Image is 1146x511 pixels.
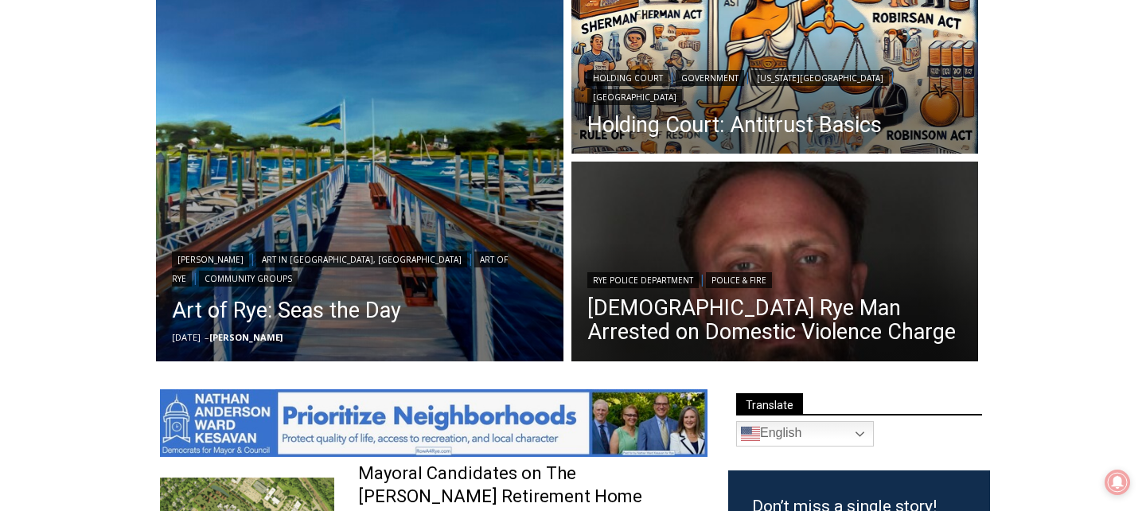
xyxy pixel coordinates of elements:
a: Police & Fire [706,272,772,288]
a: Holding Court [587,70,668,86]
a: [GEOGRAPHIC_DATA] [587,89,682,105]
a: [US_STATE][GEOGRAPHIC_DATA] [751,70,889,86]
div: | | | [587,67,963,105]
span: – [205,331,209,343]
a: Government [676,70,744,86]
img: (PHOTO: Rye PD arrested Michael P. O’Connell, age 42 of Rye, NY, on a domestic violence charge on... [571,162,979,365]
a: Art in [GEOGRAPHIC_DATA], [GEOGRAPHIC_DATA] [256,252,467,267]
a: Holding Court: Antitrust Basics [587,113,963,137]
a: [DEMOGRAPHIC_DATA] Rye Man Arrested on Domestic Violence Charge [587,296,963,344]
time: [DATE] [172,331,201,343]
img: en [741,424,760,443]
div: "[PERSON_NAME] and I covered the [DATE] Parade, which was a really eye opening experience as I ha... [402,1,752,154]
span: Intern @ [DOMAIN_NAME] [416,158,738,194]
a: English [736,421,874,447]
div: | [587,269,963,288]
a: Read More 42 Year Old Rye Man Arrested on Domestic Violence Charge [571,162,979,365]
a: Intern @ [DOMAIN_NAME] [383,154,771,198]
div: | | | [172,248,548,287]
a: Community Groups [199,271,298,287]
a: [PERSON_NAME] [209,331,283,343]
a: Art of Rye: Seas the Day [172,295,548,326]
a: [PERSON_NAME] [172,252,249,267]
a: Rye Police Department [587,272,699,288]
span: Translate [736,393,803,415]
